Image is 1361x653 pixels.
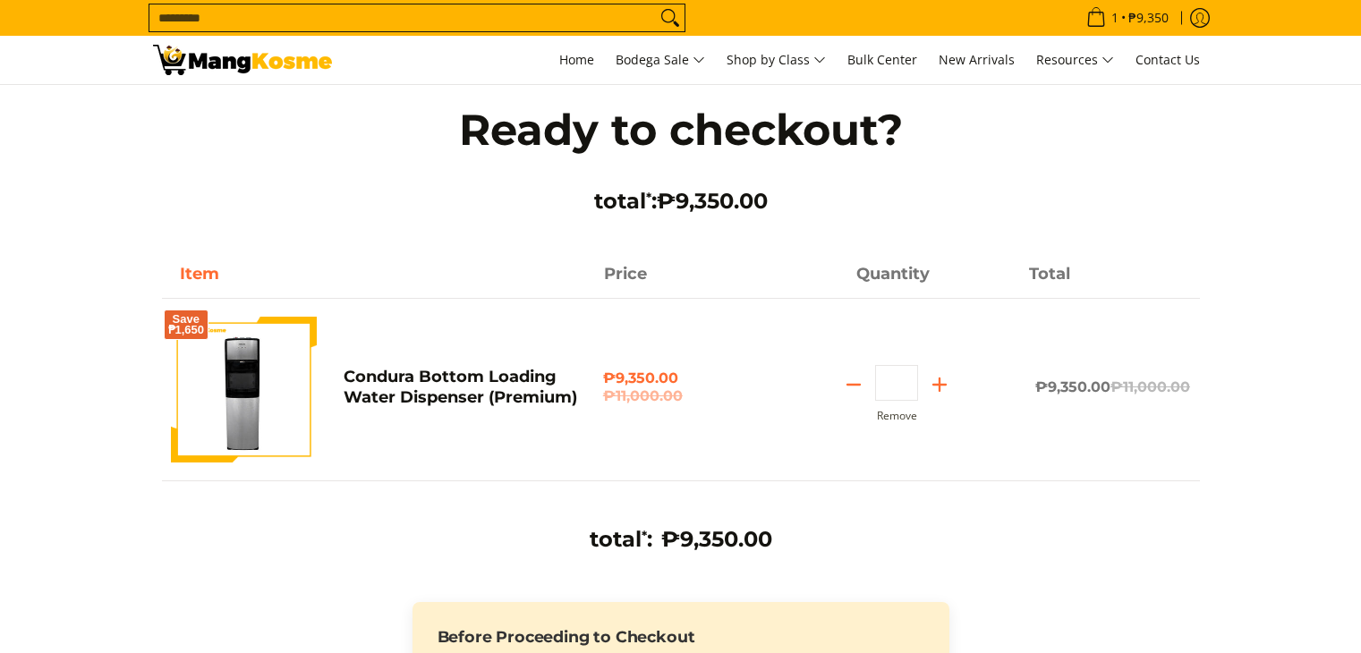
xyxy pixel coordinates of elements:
[350,36,1209,84] nav: Main Menu
[559,51,594,68] span: Home
[930,36,1024,84] a: New Arrivals
[847,51,917,68] span: Bulk Center
[877,410,917,422] button: Remove
[1109,12,1121,24] span: 1
[832,370,875,399] button: Subtract
[153,45,332,75] img: Your Shopping Cart | Mang Kosme
[421,103,940,157] h1: Ready to checkout?
[607,36,714,84] a: Bodega Sale
[661,526,772,552] span: ₱9,350.00
[603,387,758,405] del: ₱11,000.00
[1110,378,1190,395] del: ₱11,000.00
[718,36,835,84] a: Shop by Class
[550,36,603,84] a: Home
[657,188,768,214] span: ₱9,350.00
[168,314,205,335] span: Save ₱1,650
[421,188,940,215] h3: total :
[918,370,961,399] button: Add
[344,367,577,407] a: Condura Bottom Loading Water Dispenser (Premium)
[1136,51,1200,68] span: Contact Us
[939,51,1015,68] span: New Arrivals
[1035,378,1190,395] span: ₱9,350.00
[438,627,924,647] h3: Before Proceeding to Checkout
[171,317,317,462] img: Default Title Condura Bottom Loading Water Dispenser (Premium)
[1127,36,1209,84] a: Contact Us
[616,49,705,72] span: Bodega Sale
[727,49,826,72] span: Shop by Class
[603,369,758,405] span: ₱9,350.00
[1036,49,1114,72] span: Resources
[590,526,652,553] h3: total :
[656,4,685,31] button: Search
[1126,12,1171,24] span: ₱9,350
[1081,8,1174,28] span: •
[838,36,926,84] a: Bulk Center
[1027,36,1123,84] a: Resources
